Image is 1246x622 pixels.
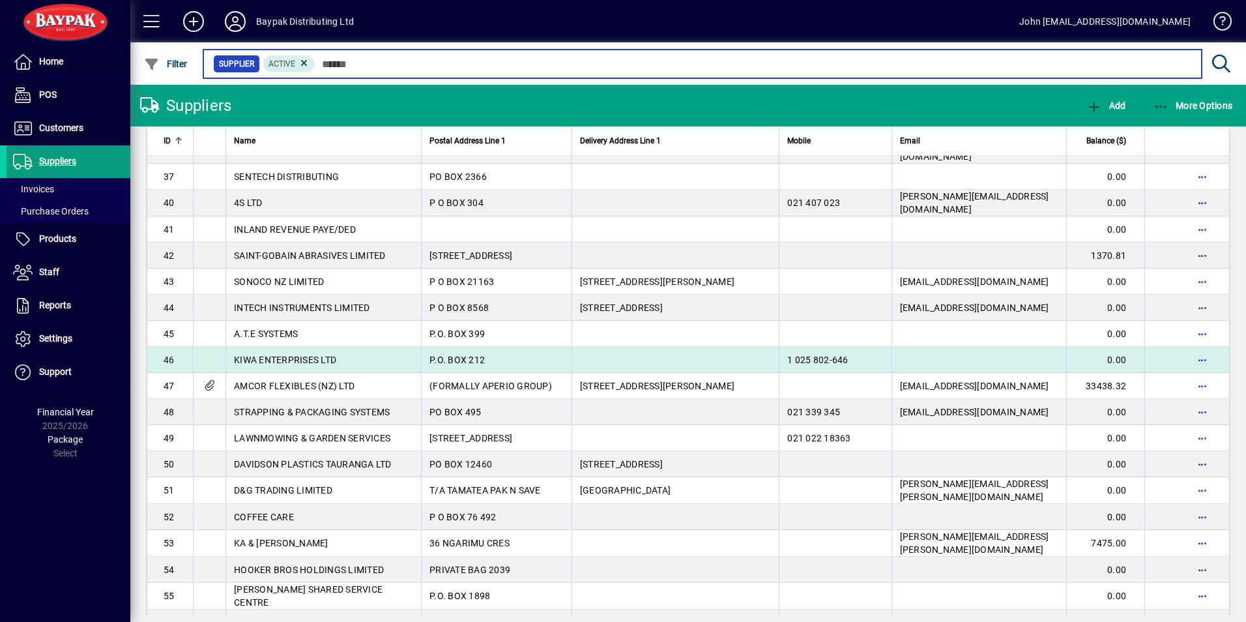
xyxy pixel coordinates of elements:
[900,381,1049,391] span: [EMAIL_ADDRESS][DOMAIN_NAME]
[7,178,130,200] a: Invoices
[7,223,130,256] a: Products
[1066,425,1144,451] td: 0.00
[234,459,392,469] span: DAVIDSON PLASTICS TAURANGA LTD
[1150,94,1236,117] button: More Options
[164,538,175,548] span: 53
[39,300,71,310] span: Reports
[234,134,255,148] span: Name
[39,366,72,377] span: Support
[429,459,492,469] span: PO BOX 12460
[234,276,324,287] span: SONOCO NZ LIMITED
[13,206,89,216] span: Purchase Orders
[234,485,332,496] span: D&G TRADING LIMITED
[39,233,76,244] span: Products
[1192,559,1213,580] button: More options
[1066,557,1144,583] td: 0.00
[1192,192,1213,213] button: More options
[1066,216,1144,243] td: 0.00
[580,485,671,496] span: [GEOGRAPHIC_DATA]
[1192,297,1213,318] button: More options
[164,459,175,469] span: 50
[234,355,336,365] span: KIWA ENTERPRISES LTD
[1192,376,1213,396] button: More options
[1066,347,1144,373] td: 0.00
[429,276,494,287] span: P O BOX 21163
[429,407,482,417] span: PO BOX 495
[1066,530,1144,557] td: 7475.00
[164,407,175,417] span: 48
[141,52,191,76] button: Filter
[268,59,295,68] span: Active
[219,57,254,70] span: Supplier
[164,303,175,313] span: 44
[429,485,541,496] span: T/A TAMATEA PAK N SAVE
[787,433,850,443] span: 021 022 18363
[39,89,57,100] span: POS
[234,134,413,148] div: Name
[234,329,298,339] span: A.T.E SYSTEMS
[234,171,339,182] span: SENTECH DISTRIBUTING
[1066,190,1144,216] td: 0.00
[900,303,1049,313] span: [EMAIL_ADDRESS][DOMAIN_NAME]
[429,134,506,148] span: Postal Address Line 1
[429,512,497,522] span: P O BOX 76 492
[164,329,175,339] span: 45
[1066,295,1144,321] td: 0.00
[140,95,231,116] div: Suppliers
[1019,11,1191,32] div: John [EMAIL_ADDRESS][DOMAIN_NAME]
[429,538,510,548] span: 36 NGARIMU CRES
[1192,533,1213,554] button: More options
[900,134,1058,148] div: Email
[164,512,175,522] span: 52
[7,289,130,322] a: Reports
[1066,373,1144,399] td: 33438.32
[164,198,175,208] span: 40
[1066,477,1144,504] td: 0.00
[214,10,256,33] button: Profile
[173,10,214,33] button: Add
[1066,164,1144,190] td: 0.00
[164,134,171,148] span: ID
[39,123,83,133] span: Customers
[1086,100,1125,111] span: Add
[787,355,848,365] span: 1 025 802-646
[164,276,175,287] span: 43
[1066,451,1144,477] td: 0.00
[429,198,484,208] span: P O BOX 304
[234,584,383,608] span: [PERSON_NAME] SHARED SERVICE CENTRE
[234,407,390,417] span: STRAPPING & PACKAGING SYSTEMS
[39,267,59,277] span: Staff
[787,134,811,148] span: Mobile
[429,381,552,391] span: (FORMALLY APERIO GROUP)
[787,134,883,148] div: Mobile
[164,485,175,496] span: 51
[234,381,355,391] span: AMCOR FLEXIBLES (NZ) LTD
[1192,271,1213,292] button: More options
[234,565,384,575] span: HOOKER BROS HOLDINGS LIMITED
[164,224,175,235] span: 41
[429,565,510,575] span: PRIVATE BAG 2039
[1192,480,1213,501] button: More options
[1066,243,1144,269] td: 1370.81
[580,276,734,287] span: [STREET_ADDRESS][PERSON_NAME]
[234,198,263,208] span: 4S LTD
[234,250,386,261] span: SAINT-GOBAIN ABRASIVES LIMITED
[1192,166,1213,187] button: More options
[1192,428,1213,449] button: More options
[37,407,94,417] span: Financial Year
[787,198,840,208] span: 021 407 023
[234,224,356,235] span: INLAND REVENUE PAYE/DED
[900,276,1049,287] span: [EMAIL_ADDRESS][DOMAIN_NAME]
[234,433,390,443] span: LAWNMOWING & GARDEN SERVICES
[900,134,920,148] span: Email
[429,303,489,313] span: P O BOX 8568
[7,46,130,78] a: Home
[7,200,130,222] a: Purchase Orders
[1192,585,1213,606] button: More options
[1066,399,1144,425] td: 0.00
[1083,94,1129,117] button: Add
[1192,507,1213,527] button: More options
[580,134,661,148] span: Delivery Address Line 1
[429,171,487,182] span: PO BOX 2366
[580,381,734,391] span: [STREET_ADDRESS][PERSON_NAME]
